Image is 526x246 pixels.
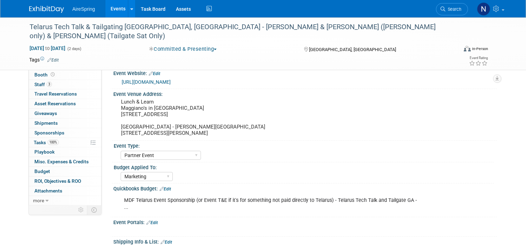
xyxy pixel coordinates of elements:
[34,159,89,164] span: Misc. Expenses & Credits
[27,21,449,42] div: Telarus Tech Talk & Tailgating [GEOGRAPHIC_DATA], [GEOGRAPHIC_DATA] - [PERSON_NAME] & [PERSON_NAM...
[34,169,50,174] span: Budget
[34,72,56,77] span: Booth
[29,167,101,176] a: Budget
[113,183,497,192] div: Quickbooks Budget:
[113,237,497,246] div: Shipping Info & List:
[149,71,160,76] a: Edit
[29,157,101,166] a: Misc. Expenses & Credits
[34,110,57,116] span: Giveaways
[114,141,494,149] div: Event Type:
[113,89,497,98] div: Event Venue Address:
[49,72,56,77] span: Booth not reserved yet
[477,2,490,16] img: Natalie Pyron
[34,91,77,97] span: Travel Reservations
[29,56,59,63] td: Tags
[29,177,101,186] a: ROI, Objectives & ROO
[29,118,101,128] a: Shipments
[160,187,171,191] a: Edit
[34,130,64,136] span: Sponsorships
[75,205,87,214] td: Personalize Event Tab Strip
[34,82,52,87] span: Staff
[121,99,266,136] pre: Lunch & Learn Maggiano's in [GEOGRAPHIC_DATA] [STREET_ADDRESS] [GEOGRAPHIC_DATA] - [PERSON_NAME][...
[122,79,171,85] a: [URL][DOMAIN_NAME]
[29,70,101,80] a: Booth
[34,149,55,155] span: Playbook
[29,109,101,118] a: Giveaways
[29,196,101,205] a: more
[29,99,101,108] a: Asset Reservations
[29,80,101,89] a: Staff3
[29,147,101,157] a: Playbook
[309,47,396,52] span: [GEOGRAPHIC_DATA], [GEOGRAPHIC_DATA]
[469,56,488,60] div: Event Rating
[44,46,51,51] span: to
[113,68,497,77] div: Event Website:
[34,178,81,184] span: ROI, Objectives & ROO
[29,138,101,147] a: Tasks100%
[48,140,59,145] span: 100%
[445,7,461,12] span: Search
[113,217,497,226] div: Event Portals:
[472,46,488,51] div: In-Person
[29,89,101,99] a: Travel Reservations
[34,140,59,145] span: Tasks
[161,240,172,245] a: Edit
[72,6,95,12] span: AireSpring
[34,101,76,106] span: Asset Reservations
[87,205,102,214] td: Toggle Event Tabs
[33,198,44,203] span: more
[67,47,81,51] span: (2 days)
[29,186,101,196] a: Attachments
[34,120,58,126] span: Shipments
[34,188,62,194] span: Attachments
[436,3,468,15] a: Search
[29,6,64,13] img: ExhibitDay
[119,194,422,214] div: MDF Telarus Event Sponsorship (or Event T&E if it's for something not paid directly to Telarus) -...
[29,45,66,51] span: [DATE] [DATE]
[114,162,494,171] div: Budget Applied To:
[47,82,52,87] span: 3
[146,220,158,225] a: Edit
[147,46,220,53] button: Committed & Presenting
[29,128,101,138] a: Sponsorships
[464,46,471,51] img: Format-Inperson.png
[420,45,488,55] div: Event Format
[47,58,59,63] a: Edit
